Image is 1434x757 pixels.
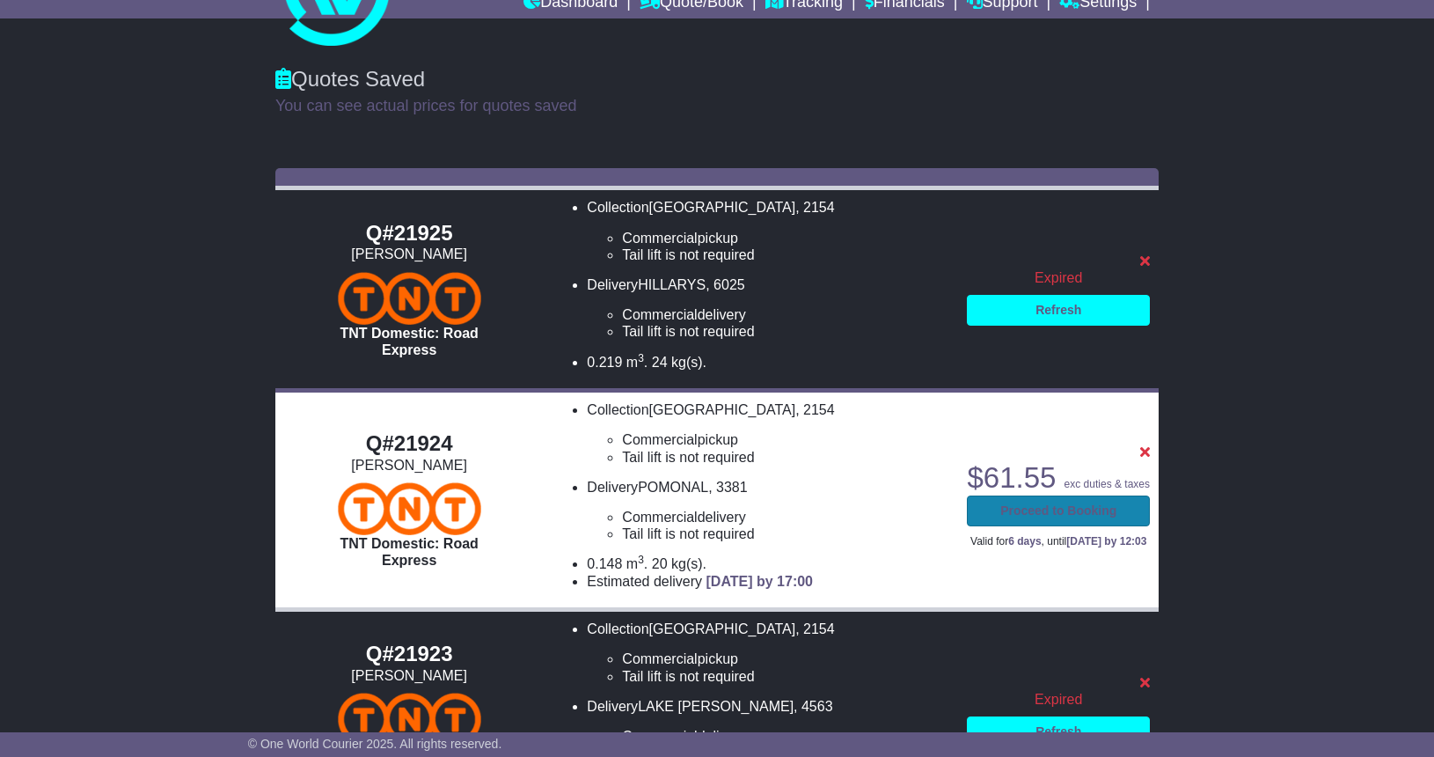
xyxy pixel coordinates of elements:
[795,621,834,636] span: , 2154
[622,230,949,246] li: pickup
[706,277,744,292] span: , 6025
[284,642,534,667] div: Q#21923
[967,295,1150,326] a: Refresh
[338,693,481,746] img: TNT Domestic: Road Express
[649,402,796,417] span: [GEOGRAPHIC_DATA]
[587,199,949,263] li: Collection
[622,323,949,340] li: Tail lift is not required
[638,277,706,292] span: HILLARYS
[284,667,534,684] div: [PERSON_NAME]
[967,269,1150,286] div: Expired
[587,621,949,685] li: Collection
[649,200,796,215] span: [GEOGRAPHIC_DATA]
[587,479,949,543] li: Delivery
[338,272,481,325] img: TNT Domestic: Road Express
[626,556,647,571] span: m .
[284,457,534,474] div: [PERSON_NAME]
[967,496,1150,526] a: Proceed to Booking
[622,525,949,542] li: Tail lift is not required
[284,246,534,262] div: [PERSON_NAME]
[794,699,832,714] span: , 4563
[622,651,697,666] span: Commercial
[967,717,1150,747] a: Refresh
[275,67,1159,92] div: Quotes Saved
[622,307,697,322] span: Commercial
[671,556,706,571] span: kg(s).
[338,482,481,535] img: TNT Domestic: Road Express
[587,401,949,466] li: Collection
[652,355,668,370] span: 24
[649,621,796,636] span: [GEOGRAPHIC_DATA]
[795,200,834,215] span: , 2154
[706,574,814,589] span: [DATE] by 17:00
[984,461,1057,494] span: 61.55
[622,431,949,448] li: pickup
[622,510,697,525] span: Commercial
[622,668,949,685] li: Tail lift is not required
[284,431,534,457] div: Q#21924
[587,276,949,341] li: Delivery
[248,737,502,751] span: © One World Courier 2025. All rights reserved.
[340,326,478,357] span: TNT Domestic: Road Express
[967,691,1150,708] div: Expired
[638,699,794,714] span: LAKE [PERSON_NAME]
[1066,535,1146,548] span: [DATE] by 12:03
[708,480,747,495] span: , 3381
[1065,478,1150,490] span: exc duties & taxes
[671,355,706,370] span: kg(s).
[622,449,949,466] li: Tail lift is not required
[275,97,1159,116] p: You can see actual prices for quotes saved
[622,231,697,246] span: Commercial
[622,728,949,745] li: delivery
[1008,535,1041,548] span: 6 days
[967,461,1056,494] span: $
[622,432,697,447] span: Commercial
[622,729,697,744] span: Commercial
[622,306,949,323] li: delivery
[795,402,834,417] span: , 2154
[622,246,949,263] li: Tail lift is not required
[587,355,622,370] span: 0.219
[587,573,949,590] li: Estimated delivery
[622,509,949,525] li: delivery
[340,536,478,568] span: TNT Domestic: Road Express
[284,221,534,246] div: Q#21925
[638,480,708,495] span: POMONAL
[626,355,647,370] span: m .
[638,352,644,364] sup: 3
[638,554,644,566] sup: 3
[652,556,668,571] span: 20
[622,650,949,667] li: pickup
[587,556,622,571] span: 0.148
[967,535,1150,548] p: Valid for , until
